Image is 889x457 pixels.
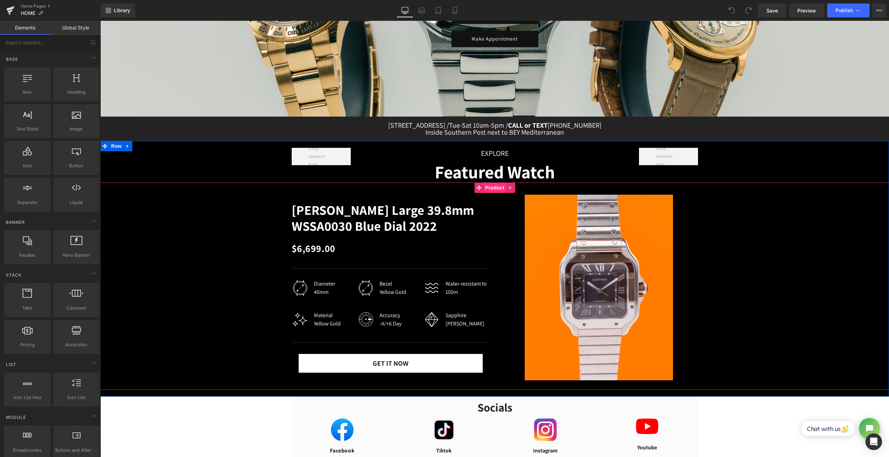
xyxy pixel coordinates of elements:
[261,141,528,162] h2: Featured Watch
[345,299,384,307] div: [PERSON_NAME]
[407,429,484,431] h4: Instagram
[872,3,886,17] button: More
[836,8,853,13] span: Publish
[214,267,235,276] div: 40mm
[55,199,97,206] span: Liquid
[279,290,301,299] div: Accuracy
[694,391,786,424] iframe: Tidio Chat
[191,181,389,213] a: [PERSON_NAME] Large 39.8mm WSSA0030 Blue Dial 2022
[430,3,447,17] a: Tablet
[408,100,447,109] strong: CALL or TEXT
[55,88,97,96] span: Heading
[345,259,389,276] div: Water-resistant to 100m
[6,199,48,206] span: Separator
[349,100,408,109] span: Tue-Sat 10am-5pm /
[191,219,235,236] span: $6,699.00
[261,127,528,138] div: EXPLORE
[447,3,463,17] a: Mobile
[198,333,382,352] button: GET IT NOW
[6,162,48,169] span: Icon
[6,447,48,454] span: Breadcrumbs
[279,267,306,276] div: Yellow Gold
[5,272,22,278] span: Stack
[21,3,101,9] a: Home Pages
[827,3,870,17] button: Publish
[205,429,280,431] div: Facebook
[5,361,17,368] span: List
[406,162,415,172] a: Expand / Collapse
[5,56,19,62] span: Base
[114,7,130,14] span: Library
[6,304,48,312] span: Tabs
[279,259,306,267] div: Bezel
[741,3,755,17] button: Redo
[789,3,824,17] a: Preview
[55,394,97,401] span: Icon List
[325,107,464,116] span: Inside Southern Post next to BEY Mediterranean
[6,252,48,259] span: Parallax
[55,252,97,259] span: Hero Banner
[6,394,48,401] span: Icon List Hoz
[383,162,406,172] span: Product
[50,21,101,35] a: Global Style
[447,100,501,109] span: [PHONE_NUMBER]
[55,304,97,312] span: Carousel
[55,162,97,169] span: Button
[214,299,240,307] div: Yellow Gold
[214,290,240,299] div: Material
[797,7,816,14] span: Preview
[413,3,430,17] a: Laptop
[101,3,135,17] a: New Library
[6,88,48,96] span: Row
[279,299,301,307] div: -4/+6 Day
[5,414,27,421] span: Module
[865,433,882,450] div: Open Intercom Messenger
[351,10,438,26] a: Make Appointment
[306,420,381,431] div: Tiktok
[9,120,23,130] span: Row
[766,7,778,14] span: Save
[55,341,97,348] span: Accordion
[345,290,384,299] div: Sapphire
[725,3,739,17] button: Undo
[313,379,476,394] h2: Socials
[5,219,26,226] span: Banner
[214,259,235,267] div: Diameter
[55,125,97,133] span: Image
[424,174,573,359] img: Cartier Santos Large 39.8mm WSSA0030 Blue Dial 2022
[23,120,32,130] a: Expand / Collapse
[509,421,584,432] h4: youtube
[21,10,35,16] span: HOME
[55,447,97,454] span: Before and After Images
[6,341,48,348] span: Pricing
[6,125,48,133] span: Text Block
[397,3,413,17] a: Desktop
